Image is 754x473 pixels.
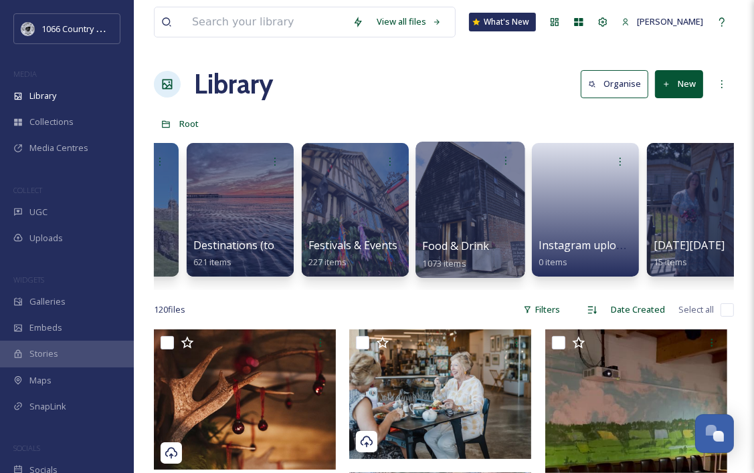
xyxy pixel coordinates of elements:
[539,238,634,253] span: Instagram uploads
[29,295,66,308] span: Galleries
[423,240,490,269] a: Food & Drink1073 items
[179,118,199,130] span: Root
[539,239,634,268] a: Instagram uploads0 items
[29,347,58,360] span: Stories
[29,142,88,154] span: Media Centres
[179,116,199,132] a: Root
[193,239,377,268] a: Destinations (towns and landscapes)621 items
[581,70,655,98] a: Organise
[29,90,56,102] span: Library
[308,239,397,268] a: Festivals & Events227 items
[193,256,231,268] span: 621 items
[29,206,48,218] span: UGC
[13,69,37,79] span: MEDIA
[308,238,397,253] span: Festivals & Events
[678,303,714,316] span: Select all
[29,374,52,387] span: Maps
[654,239,725,268] a: [DATE][DATE]15 items
[194,64,273,104] a: Library
[695,414,734,453] button: Open Chat
[370,9,448,35] a: View all files
[581,70,648,98] button: Organise
[615,9,710,35] a: [PERSON_NAME]
[29,400,66,413] span: SnapLink
[654,238,725,253] span: [DATE][DATE]
[13,185,42,195] span: COLLECT
[539,256,567,268] span: 0 items
[637,15,703,27] span: [PERSON_NAME]
[41,22,136,35] span: 1066 Country Marketing
[154,329,336,470] img: The Bell - Christmas - credit Saltwick Media.jpg
[154,303,185,316] span: 120 file s
[29,116,74,128] span: Collections
[13,443,40,453] span: SOCIALS
[423,239,490,253] span: Food & Drink
[349,329,531,459] img: Refreshments inside the Lime Kiln Café - credit 1066 Country.jpg
[29,232,63,245] span: Uploads
[516,297,567,323] div: Filters
[193,238,377,253] span: Destinations (towns and landscapes)
[655,70,703,98] button: New
[654,256,687,268] span: 15 items
[13,275,44,285] span: WIDGETS
[423,257,466,269] span: 1073 items
[308,256,347,268] span: 227 items
[469,13,536,31] a: What's New
[185,7,346,37] input: Search your library
[604,297,672,323] div: Date Created
[29,321,62,334] span: Embeds
[21,22,35,35] img: logo_footerstamp.png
